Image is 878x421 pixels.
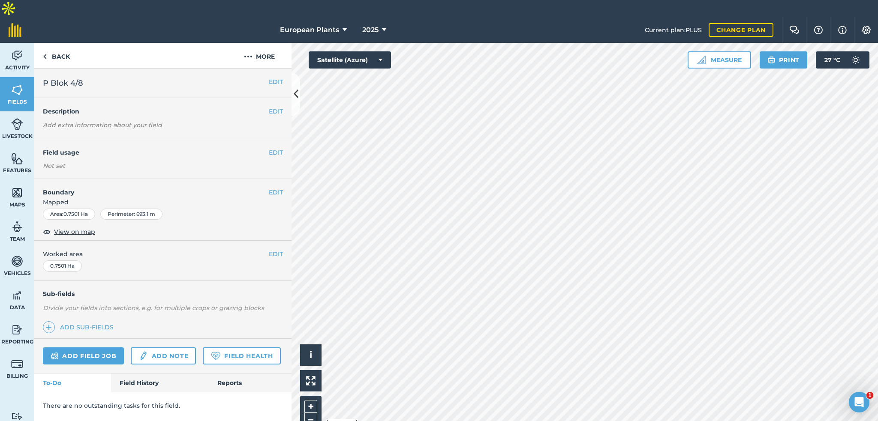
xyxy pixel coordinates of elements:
a: Reports [209,373,292,392]
img: svg+xml;base64,PHN2ZyB4bWxucz0iaHR0cDovL3d3dy53My5vcmcvMjAwMC9zdmciIHdpZHRoPSIxOSIgaGVpZ2h0PSIyNC... [767,55,776,65]
span: 2025 [362,25,379,35]
img: svg+xml;base64,PD94bWwgdmVyc2lvbj0iMS4wIiBlbmNvZGluZz0idXRmLTgiPz4KPCEtLSBHZW5lcmF0b3I6IEFkb2JlIE... [11,289,23,302]
img: A cog icon [861,26,872,34]
img: svg+xml;base64,PD94bWwgdmVyc2lvbj0iMS4wIiBlbmNvZGluZz0idXRmLTgiPz4KPCEtLSBHZW5lcmF0b3I6IEFkb2JlIE... [847,51,864,69]
em: Add extra information about your field [43,121,162,129]
img: svg+xml;base64,PHN2ZyB4bWxucz0iaHR0cDovL3d3dy53My5vcmcvMjAwMC9zdmciIHdpZHRoPSI1NiIgaGVpZ2h0PSI2MC... [11,152,23,165]
img: Four arrows, one pointing top left, one top right, one bottom right and the last bottom left [306,376,316,385]
img: svg+xml;base64,PD94bWwgdmVyc2lvbj0iMS4wIiBlbmNvZGluZz0idXRmLTgiPz4KPCEtLSBHZW5lcmF0b3I6IEFkb2JlIE... [11,358,23,370]
button: EDIT [269,77,283,87]
div: Perimeter : 693.1 m [100,209,162,220]
button: + [304,400,317,413]
img: A question mark icon [813,26,824,34]
img: svg+xml;base64,PHN2ZyB4bWxucz0iaHR0cDovL3d3dy53My5vcmcvMjAwMC9zdmciIHdpZHRoPSIxOCIgaGVpZ2h0PSIyNC... [43,227,51,237]
a: Back [34,43,78,68]
iframe: Intercom live chat [849,392,869,412]
span: P Blok 4/8 [43,77,83,89]
span: 1 [866,392,873,399]
h4: Boundary [34,179,269,197]
span: Worked area [43,249,283,259]
img: svg+xml;base64,PD94bWwgdmVyc2lvbj0iMS4wIiBlbmNvZGluZz0idXRmLTgiPz4KPCEtLSBHZW5lcmF0b3I6IEFkb2JlIE... [11,255,23,268]
a: Add note [131,347,196,364]
img: svg+xml;base64,PHN2ZyB4bWxucz0iaHR0cDovL3d3dy53My5vcmcvMjAwMC9zdmciIHdpZHRoPSIxNCIgaGVpZ2h0PSIyNC... [46,322,52,332]
img: svg+xml;base64,PHN2ZyB4bWxucz0iaHR0cDovL3d3dy53My5vcmcvMjAwMC9zdmciIHdpZHRoPSI5IiBoZWlnaHQ9IjI0Ii... [43,51,47,62]
img: svg+xml;base64,PD94bWwgdmVyc2lvbj0iMS4wIiBlbmNvZGluZz0idXRmLTgiPz4KPCEtLSBHZW5lcmF0b3I6IEFkb2JlIE... [138,351,148,361]
img: fieldmargin Logo [9,23,21,37]
a: Add field job [43,347,124,364]
img: svg+xml;base64,PHN2ZyB4bWxucz0iaHR0cDovL3d3dy53My5vcmcvMjAwMC9zdmciIHdpZHRoPSI1NiIgaGVpZ2h0PSI2MC... [11,186,23,199]
span: European Plants [280,25,339,35]
p: There are no outstanding tasks for this field. [43,401,283,410]
button: i [300,344,322,366]
button: Measure [688,51,751,69]
button: Print [760,51,808,69]
button: EDIT [269,148,283,157]
a: Change plan [709,23,773,37]
button: European Plants [277,17,350,43]
img: svg+xml;base64,PD94bWwgdmVyc2lvbj0iMS4wIiBlbmNvZGluZz0idXRmLTgiPz4KPCEtLSBHZW5lcmF0b3I6IEFkb2JlIE... [11,323,23,336]
button: Satellite (Azure) [309,51,391,69]
em: Divide your fields into sections, e.g. for multiple crops or grazing blocks [43,304,264,312]
button: View on map [43,227,95,237]
img: svg+xml;base64,PD94bWwgdmVyc2lvbj0iMS4wIiBlbmNvZGluZz0idXRmLTgiPz4KPCEtLSBHZW5lcmF0b3I6IEFkb2JlIE... [51,351,59,361]
h4: Sub-fields [34,289,292,299]
a: Add sub-fields [43,321,117,333]
img: svg+xml;base64,PHN2ZyB4bWxucz0iaHR0cDovL3d3dy53My5vcmcvMjAwMC9zdmciIHdpZHRoPSI1NiIgaGVpZ2h0PSI2MC... [11,84,23,96]
span: i [310,349,312,360]
button: EDIT [269,107,283,116]
img: svg+xml;base64,PD94bWwgdmVyc2lvbj0iMS4wIiBlbmNvZGluZz0idXRmLTgiPz4KPCEtLSBHZW5lcmF0b3I6IEFkb2JlIE... [11,118,23,131]
button: 27 °C [816,51,869,69]
img: Two speech bubbles overlapping with the left bubble in the forefront [789,26,800,34]
img: svg+xml;base64,PD94bWwgdmVyc2lvbj0iMS4wIiBlbmNvZGluZz0idXRmLTgiPz4KPCEtLSBHZW5lcmF0b3I6IEFkb2JlIE... [11,49,23,62]
a: Field History [111,373,208,392]
button: More [227,43,292,68]
h4: Field usage [43,148,269,157]
img: svg+xml;base64,PD94bWwgdmVyc2lvbj0iMS4wIiBlbmNvZGluZz0idXRmLTgiPz4KPCEtLSBHZW5lcmF0b3I6IEFkb2JlIE... [11,221,23,233]
span: Current plan : PLUS [645,25,702,35]
a: Field Health [203,347,280,364]
button: EDIT [269,249,283,259]
h4: Description [43,107,283,116]
img: svg+xml;base64,PD94bWwgdmVyc2lvbj0iMS4wIiBlbmNvZGluZz0idXRmLTgiPz4KPCEtLSBHZW5lcmF0b3I6IEFkb2JlIE... [11,412,23,421]
span: Mapped [34,197,292,207]
img: svg+xml;base64,PHN2ZyB4bWxucz0iaHR0cDovL3d3dy53My5vcmcvMjAwMC9zdmciIHdpZHRoPSIyMCIgaGVpZ2h0PSIyNC... [244,51,253,62]
a: To-Do [34,373,111,392]
div: Not set [43,161,283,170]
img: svg+xml;base64,PHN2ZyB4bWxucz0iaHR0cDovL3d3dy53My5vcmcvMjAwMC9zdmciIHdpZHRoPSIxNyIgaGVpZ2h0PSIxNy... [838,25,847,35]
span: View on map [54,227,95,236]
img: Ruler icon [697,56,706,64]
button: EDIT [269,188,283,197]
button: 2025 [359,17,390,43]
div: 0.7501 Ha [43,260,82,272]
span: 27 ° C [824,51,840,69]
div: Area : 0.7501 Ha [43,209,95,220]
